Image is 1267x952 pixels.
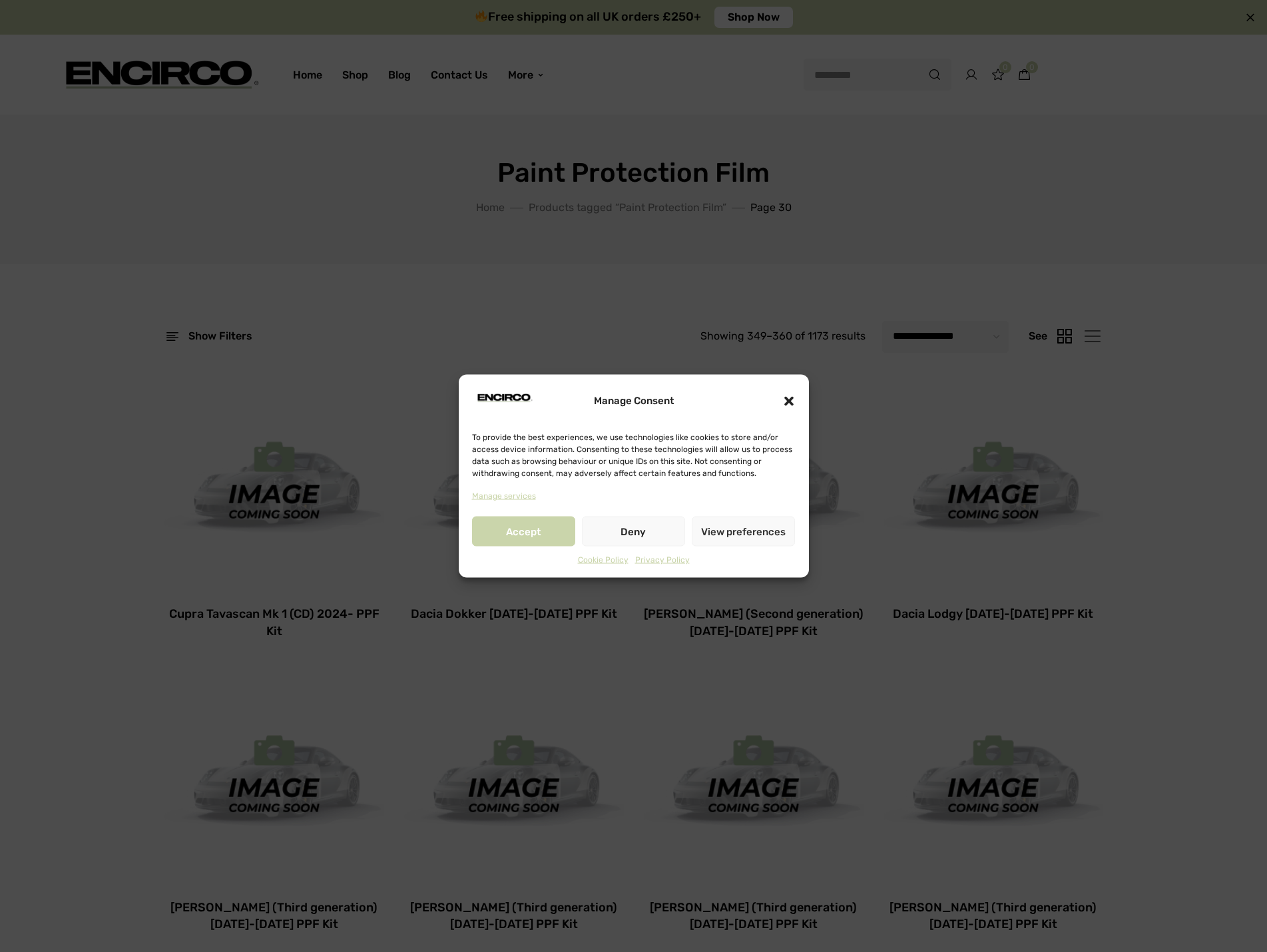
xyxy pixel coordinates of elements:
img: Encirco Logo [472,385,537,411]
div: Manage Consent [594,392,674,410]
div: Close dialogue [782,394,796,407]
a: Cookie Policy [578,553,629,568]
button: Deny [582,517,685,547]
a: Privacy Policy [635,553,690,568]
button: View preferences [692,517,795,547]
div: To provide the best experiences, we use technologies like cookies to store and/or access device i... [472,431,794,479]
button: Accept [472,517,575,547]
a: Manage services [472,489,536,503]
